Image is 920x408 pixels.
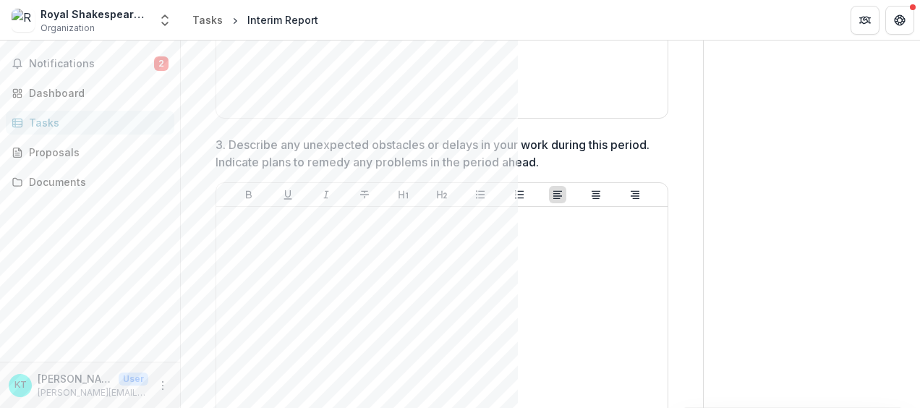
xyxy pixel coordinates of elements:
button: Heading 1 [395,186,412,203]
button: Bold [240,186,257,203]
p: User [119,373,148,386]
div: Katherine Timms [14,381,27,390]
div: Tasks [29,115,163,130]
div: Dashboard [29,85,163,101]
a: Proposals [6,140,174,164]
button: Strike [356,186,373,203]
button: Partners [851,6,879,35]
p: [PERSON_NAME][EMAIL_ADDRESS][PERSON_NAME][DOMAIN_NAME] [38,386,148,399]
a: Tasks [187,9,229,30]
button: Bullet List [472,186,489,203]
span: Notifications [29,58,154,70]
button: Heading 2 [433,186,451,203]
a: Dashboard [6,81,174,105]
button: Italicize [318,186,335,203]
button: Align Center [587,186,605,203]
p: 3. Describe any unexpected obstacles or delays in your work during this period. Indicate plans to... [216,136,660,171]
nav: breadcrumb [187,9,324,30]
div: Interim Report [247,12,318,27]
button: More [154,377,171,394]
button: Open entity switcher [155,6,175,35]
div: Documents [29,174,163,190]
div: Royal Shakespeare Company [41,7,149,22]
p: [PERSON_NAME] [38,371,113,386]
a: Tasks [6,111,174,135]
span: 2 [154,56,169,71]
button: Notifications2 [6,52,174,75]
button: Get Help [885,6,914,35]
button: Underline [279,186,297,203]
button: Align Left [549,186,566,203]
button: Ordered List [511,186,528,203]
a: Documents [6,170,174,194]
div: Tasks [192,12,223,27]
span: Organization [41,22,95,35]
div: Proposals [29,145,163,160]
img: Royal Shakespeare Company [12,9,35,32]
button: Align Right [626,186,644,203]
